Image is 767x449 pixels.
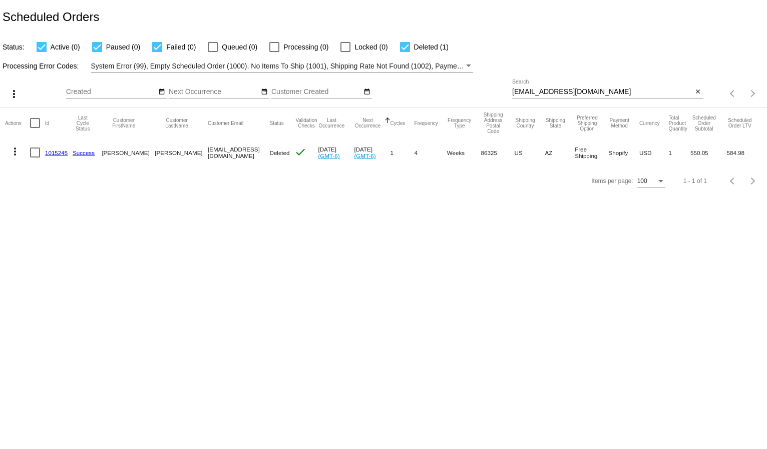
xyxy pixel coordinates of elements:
[668,108,690,138] mat-header-cell: Total Product Quantity
[723,83,743,103] button: Previous page
[91,60,474,72] mat-select: Filter by Processing Error Codes
[66,88,156,96] input: Created
[166,41,196,53] span: Failed (0)
[354,117,381,128] button: Change sorting for NextOccurrenceUtc
[102,138,155,167] mat-cell: [PERSON_NAME]
[270,120,284,126] button: Change sorting for Status
[5,108,30,138] mat-header-cell: Actions
[447,117,472,128] button: Change sorting for FrequencyType
[73,149,95,156] a: Success
[3,62,79,70] span: Processing Error Codes:
[591,177,633,184] div: Items per page:
[639,138,669,167] mat-cell: USD
[8,88,20,100] mat-icon: more_vert
[3,10,99,24] h2: Scheduled Orders
[363,88,370,96] mat-icon: date_range
[318,138,354,167] mat-cell: [DATE]
[481,138,515,167] mat-cell: 86325
[318,152,339,159] a: (GMT-6)
[743,171,763,191] button: Next page
[283,41,328,53] span: Processing (0)
[169,88,259,96] input: Next Occurrence
[575,115,599,131] button: Change sorting for PreferredShippingOption
[690,138,726,167] mat-cell: 550.05
[693,87,703,97] button: Clear
[683,177,707,184] div: 1 - 1 of 1
[155,117,199,128] button: Change sorting for CustomerLastName
[512,88,693,96] input: Search
[743,83,763,103] button: Next page
[354,41,388,53] span: Locked (0)
[318,117,345,128] button: Change sorting for LastOccurrenceUtc
[261,88,268,96] mat-icon: date_range
[639,120,660,126] button: Change sorting for CurrencyIso
[354,138,390,167] mat-cell: [DATE]
[723,171,743,191] button: Previous page
[727,117,753,128] button: Change sorting for LifetimeValue
[415,138,447,167] mat-cell: 4
[727,138,762,167] mat-cell: 584.98
[515,138,545,167] mat-cell: US
[9,145,21,157] mat-icon: more_vert
[158,88,165,96] mat-icon: date_range
[694,88,701,96] mat-icon: close
[545,138,575,167] mat-cell: AZ
[45,149,68,156] a: 1015245
[690,115,717,131] button: Change sorting for Subtotal
[391,120,406,126] button: Change sorting for Cycles
[208,138,269,167] mat-cell: [EMAIL_ADDRESS][DOMAIN_NAME]
[102,117,146,128] button: Change sorting for CustomerFirstName
[354,152,375,159] a: (GMT-6)
[51,41,80,53] span: Active (0)
[208,120,243,126] button: Change sorting for CustomerEmail
[609,138,639,167] mat-cell: Shopify
[222,41,257,53] span: Queued (0)
[271,88,361,96] input: Customer Created
[481,112,506,134] button: Change sorting for ShippingPostcode
[609,117,630,128] button: Change sorting for PaymentMethod.Type
[73,115,93,131] button: Change sorting for LastProcessingCycleId
[447,138,481,167] mat-cell: Weeks
[391,138,415,167] mat-cell: 1
[637,178,665,185] mat-select: Items per page:
[545,117,566,128] button: Change sorting for ShippingState
[294,146,306,158] mat-icon: check
[637,177,647,184] span: 100
[155,138,208,167] mat-cell: [PERSON_NAME]
[270,149,290,156] span: Deleted
[414,41,449,53] span: Deleted (1)
[575,138,608,167] mat-cell: Free Shipping
[415,120,438,126] button: Change sorting for Frequency
[45,120,49,126] button: Change sorting for Id
[294,108,318,138] mat-header-cell: Validation Checks
[515,117,536,128] button: Change sorting for ShippingCountry
[106,41,140,53] span: Paused (0)
[668,138,690,167] mat-cell: 1
[3,43,25,51] span: Status:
